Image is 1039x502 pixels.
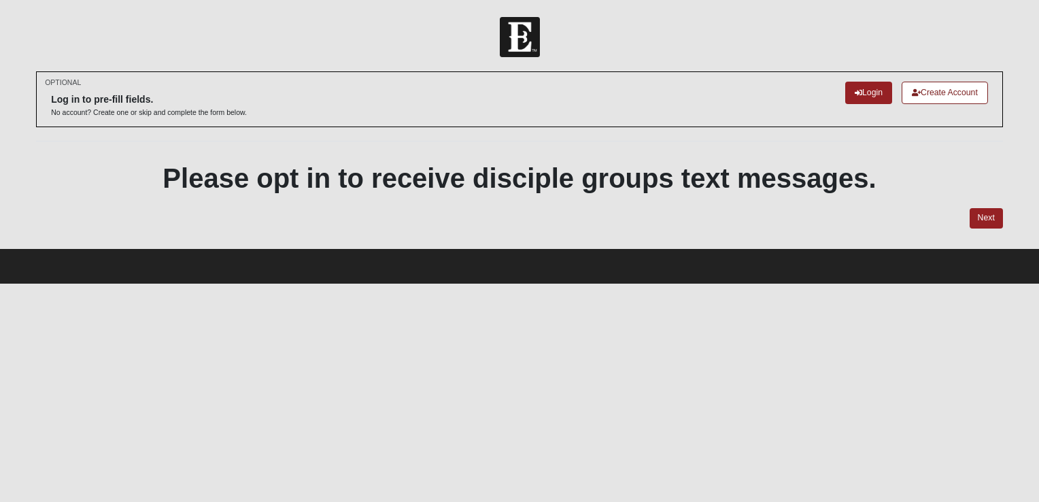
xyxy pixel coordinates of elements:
[902,82,988,104] a: Create Account
[51,94,247,105] h6: Log in to pre-fill fields.
[51,107,247,118] p: No account? Create one or skip and complete the form below.
[36,162,1003,195] h2: Please opt in to receive disciple groups text messages.
[45,78,81,88] small: OPTIONAL
[500,17,540,57] img: Church of Eleven22 Logo
[970,208,1003,228] a: Next
[845,82,892,104] a: Login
